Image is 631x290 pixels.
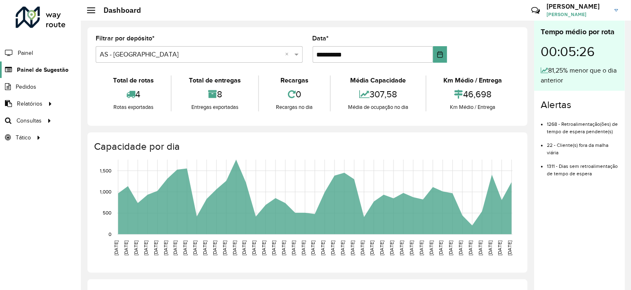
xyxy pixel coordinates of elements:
div: Total de rotas [98,75,169,85]
text: 0 [108,231,111,237]
text: [DATE] [507,240,513,255]
text: [DATE] [123,240,129,255]
text: [DATE] [458,240,463,255]
div: 8 [174,85,256,103]
text: [DATE] [497,240,503,255]
div: 307,58 [333,85,423,103]
text: [DATE] [192,240,198,255]
li: 22 - Cliente(s) fora da malha viária [547,135,618,156]
span: [PERSON_NAME] [546,11,608,18]
span: Pedidos [16,83,36,91]
text: [DATE] [232,240,237,255]
a: Contato Rápido [527,2,544,19]
h4: Capacidade por dia [94,141,519,153]
li: 1311 - Dias sem retroalimentação de tempo de espera [547,156,618,177]
text: [DATE] [311,240,316,255]
li: 1268 - Retroalimentação(ões) de tempo de espera pendente(s) [547,114,618,135]
text: [DATE] [301,240,306,255]
text: [DATE] [291,240,296,255]
text: [DATE] [448,240,453,255]
text: [DATE] [370,240,375,255]
span: Relatórios [17,99,42,108]
div: Recargas [261,75,328,85]
text: [DATE] [350,240,355,255]
text: [DATE] [360,240,365,255]
text: [DATE] [409,240,414,255]
text: [DATE] [182,240,188,255]
span: Consultas [16,116,42,125]
span: Painel [18,49,33,57]
div: Km Médio / Entrega [429,75,517,85]
text: [DATE] [389,240,394,255]
text: [DATE] [261,240,266,255]
text: [DATE] [242,240,247,255]
text: 1,500 [100,168,111,173]
text: 1,000 [100,189,111,194]
text: [DATE] [478,240,483,255]
label: Filtrar por depósito [96,33,155,43]
text: [DATE] [163,240,168,255]
h3: [PERSON_NAME] [546,2,608,10]
div: Média de ocupação no dia [333,103,423,111]
text: [DATE] [133,240,139,255]
text: [DATE] [143,240,148,255]
text: [DATE] [320,240,325,255]
div: 4 [98,85,169,103]
text: [DATE] [438,240,444,255]
text: [DATE] [153,240,158,255]
text: [DATE] [212,240,217,255]
text: [DATE] [251,240,257,255]
text: 500 [103,210,111,216]
div: 81,25% menor que o dia anterior [541,66,618,85]
div: Recargas no dia [261,103,328,111]
div: 00:05:26 [541,38,618,66]
text: [DATE] [173,240,178,255]
text: [DATE] [271,240,276,255]
text: [DATE] [222,240,227,255]
h2: Dashboard [95,6,141,15]
div: Total de entregas [174,75,256,85]
text: [DATE] [429,240,434,255]
span: Tático [16,133,31,142]
text: [DATE] [419,240,424,255]
text: [DATE] [468,240,473,255]
div: 46,698 [429,85,517,103]
div: 0 [261,85,328,103]
text: [DATE] [399,240,404,255]
text: [DATE] [281,240,286,255]
div: Média Capacidade [333,75,423,85]
span: Clear all [285,50,292,59]
div: Rotas exportadas [98,103,169,111]
text: [DATE] [113,240,119,255]
text: [DATE] [487,240,493,255]
span: Painel de Sugestão [17,66,68,74]
label: Data [313,33,329,43]
text: [DATE] [340,240,345,255]
button: Choose Date [433,46,447,63]
h4: Alertas [541,99,618,111]
text: [DATE] [379,240,384,255]
text: [DATE] [202,240,207,255]
text: [DATE] [330,240,335,255]
div: Km Médio / Entrega [429,103,517,111]
div: Entregas exportadas [174,103,256,111]
div: Tempo médio por rota [541,26,618,38]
